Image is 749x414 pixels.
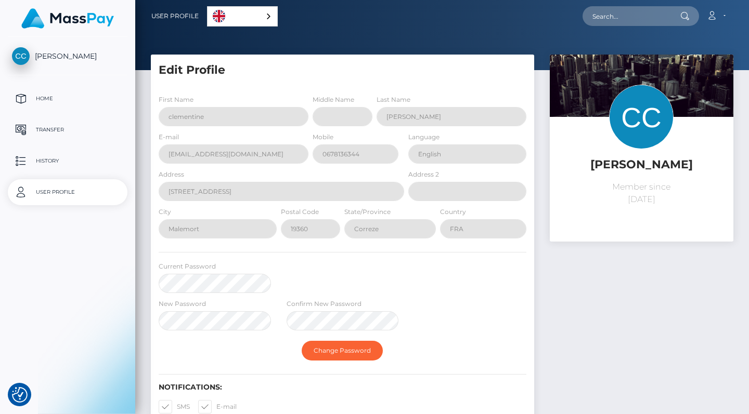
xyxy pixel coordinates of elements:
h6: Notifications: [159,383,526,392]
p: Member since [DATE] [558,181,726,206]
label: Current Password [159,262,216,271]
label: City [159,207,171,217]
input: Search... [583,6,680,26]
a: Home [8,86,127,112]
label: Last Name [377,95,410,104]
a: Transfer [8,117,127,143]
label: Confirm New Password [287,299,361,309]
label: Language [408,132,440,142]
label: SMS [159,400,190,413]
aside: Language selected: English [207,6,278,26]
label: Postal Code [281,207,319,217]
span: [PERSON_NAME] [8,51,127,61]
a: History [8,148,127,174]
button: Consent Preferences [12,387,28,403]
label: First Name [159,95,193,104]
a: English [208,7,277,26]
img: MassPay [21,8,114,29]
button: Change Password [302,341,383,360]
h5: [PERSON_NAME] [558,157,726,173]
label: Middle Name [313,95,354,104]
a: User Profile [8,179,127,205]
label: Address [159,170,184,179]
label: E-mail [159,132,179,142]
label: New Password [159,299,206,309]
label: Country [440,207,466,217]
p: User Profile [12,184,123,200]
div: Language [207,6,278,26]
img: ... [550,55,733,177]
label: E-mail [198,400,237,413]
p: Transfer [12,122,123,138]
a: User Profile [151,5,199,27]
h5: Edit Profile [159,62,526,78]
p: History [12,153,123,169]
label: Mobile [313,132,333,142]
p: Home [12,91,123,106]
img: Revisit consent button [12,387,28,403]
label: Address 2 [408,170,439,179]
label: State/Province [344,207,391,217]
